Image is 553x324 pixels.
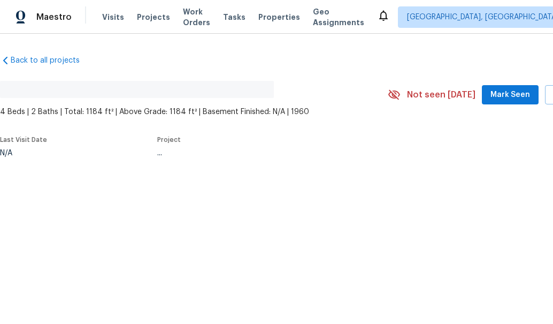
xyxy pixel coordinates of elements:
span: Maestro [36,12,72,22]
span: Tasks [223,13,245,21]
span: Geo Assignments [313,6,364,28]
span: Project [157,137,181,143]
div: ... [157,149,363,157]
span: Mark Seen [490,88,530,102]
span: Visits [102,12,124,22]
span: Properties [258,12,300,22]
span: Not seen [DATE] [407,89,475,100]
button: Mark Seen [482,85,539,105]
span: Projects [137,12,170,22]
span: Work Orders [183,6,210,28]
